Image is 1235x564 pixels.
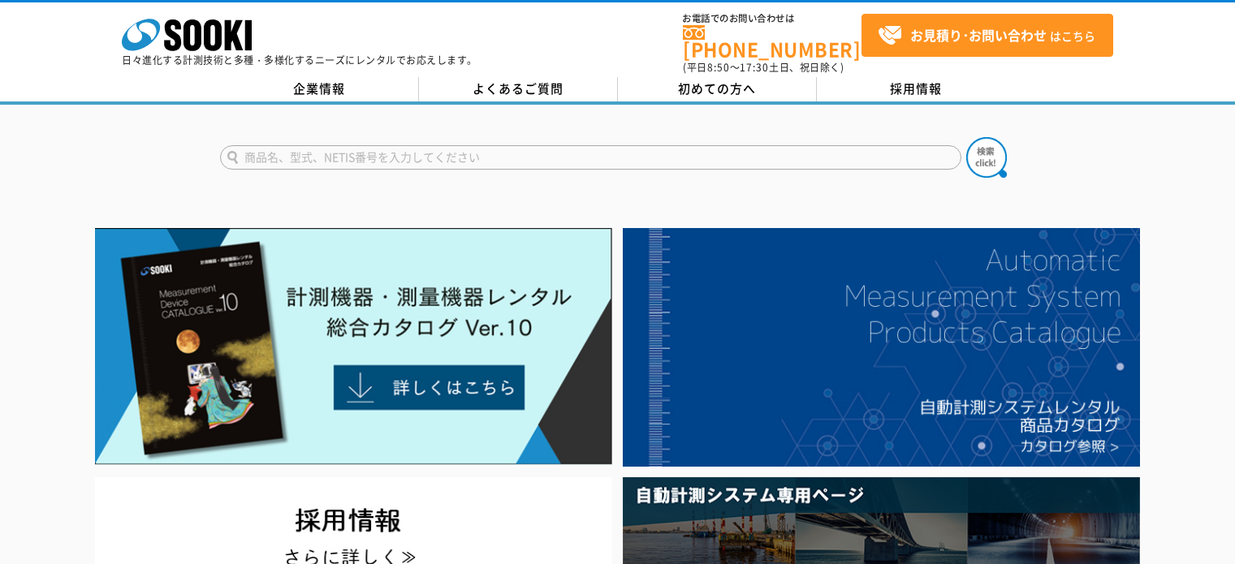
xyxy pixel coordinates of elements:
[910,25,1047,45] strong: お見積り･お問い合わせ
[817,77,1016,101] a: 採用情報
[618,77,817,101] a: 初めての方へ
[419,77,618,101] a: よくあるご質問
[740,60,769,75] span: 17:30
[966,137,1007,178] img: btn_search.png
[220,77,419,101] a: 企業情報
[861,14,1113,57] a: お見積り･お問い合わせはこちら
[95,228,612,465] img: Catalog Ver10
[220,145,961,170] input: 商品名、型式、NETIS番号を入力してください
[623,228,1140,467] img: 自動計測システムカタログ
[122,55,477,65] p: 日々進化する計測技術と多種・多様化するニーズにレンタルでお応えします。
[683,60,844,75] span: (平日 ～ 土日、祝日除く)
[683,14,861,24] span: お電話でのお問い合わせは
[878,24,1095,48] span: はこちら
[678,80,756,97] span: 初めての方へ
[707,60,730,75] span: 8:50
[683,25,861,58] a: [PHONE_NUMBER]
